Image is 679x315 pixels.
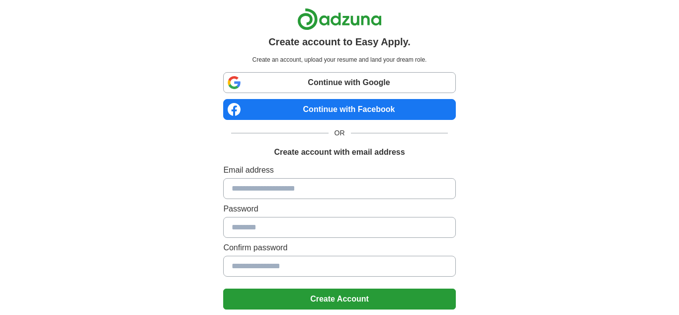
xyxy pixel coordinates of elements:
button: Create Account [223,289,455,310]
a: Continue with Facebook [223,99,455,120]
h1: Create account to Easy Apply. [268,34,411,49]
h1: Create account with email address [274,146,405,158]
a: Continue with Google [223,72,455,93]
p: Create an account, upload your resume and land your dream role. [225,55,453,64]
label: Password [223,203,455,215]
label: Email address [223,164,455,176]
label: Confirm password [223,242,455,254]
span: OR [329,128,351,138]
img: Adzuna logo [297,8,382,30]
